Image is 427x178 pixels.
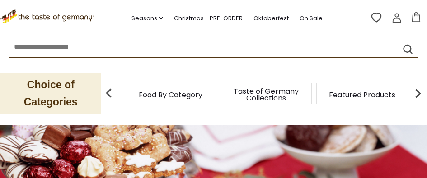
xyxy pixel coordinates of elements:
[131,14,163,23] a: Seasons
[139,91,202,98] a: Food By Category
[230,88,302,101] a: Taste of Germany Collections
[300,14,323,23] a: On Sale
[100,84,118,102] img: previous arrow
[174,14,243,23] a: Christmas - PRE-ORDER
[409,84,427,102] img: next arrow
[253,14,289,23] a: Oktoberfest
[329,91,395,98] a: Featured Products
